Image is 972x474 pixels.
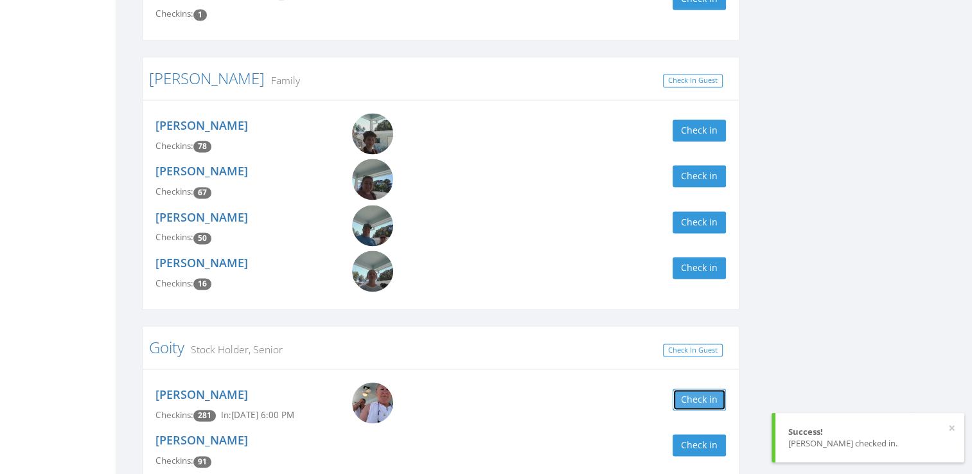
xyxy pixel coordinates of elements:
[193,141,211,152] span: Checkin count
[155,277,193,289] span: Checkins:
[155,255,248,270] a: [PERSON_NAME]
[149,337,184,358] a: Goity
[155,231,193,243] span: Checkins:
[193,456,211,468] span: Checkin count
[184,342,283,356] small: Stock Holder, Senior
[155,186,193,197] span: Checkins:
[673,257,726,279] button: Check in
[193,233,211,244] span: Checkin count
[155,409,193,421] span: Checkins:
[663,344,723,357] a: Check In Guest
[352,113,393,154] img: Conor_Goff.png
[155,140,193,152] span: Checkins:
[155,387,248,402] a: [PERSON_NAME]
[352,205,393,246] img: Dakota_Goff.png
[155,432,248,448] a: [PERSON_NAME]
[663,74,723,87] a: Check In Guest
[673,119,726,141] button: Check in
[673,434,726,456] button: Check in
[673,211,726,233] button: Check in
[352,250,393,292] img: Emmalyn_Goff.png
[352,382,393,423] img: Paulette_Goity.png
[673,165,726,187] button: Check in
[673,389,726,410] button: Check in
[948,422,955,435] button: ×
[155,163,248,179] a: [PERSON_NAME]
[265,73,300,87] small: Family
[788,426,951,438] div: Success!
[155,8,193,19] span: Checkins:
[221,409,294,421] span: In: [DATE] 6:00 PM
[193,187,211,198] span: Checkin count
[193,278,211,290] span: Checkin count
[155,118,248,133] a: [PERSON_NAME]
[352,159,393,200] img: Jessica_Goff.png
[149,67,265,89] a: [PERSON_NAME]
[155,455,193,466] span: Checkins:
[155,209,248,225] a: [PERSON_NAME]
[788,437,951,450] div: [PERSON_NAME] checked in.
[193,9,207,21] span: Checkin count
[193,410,216,421] span: Checkin count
